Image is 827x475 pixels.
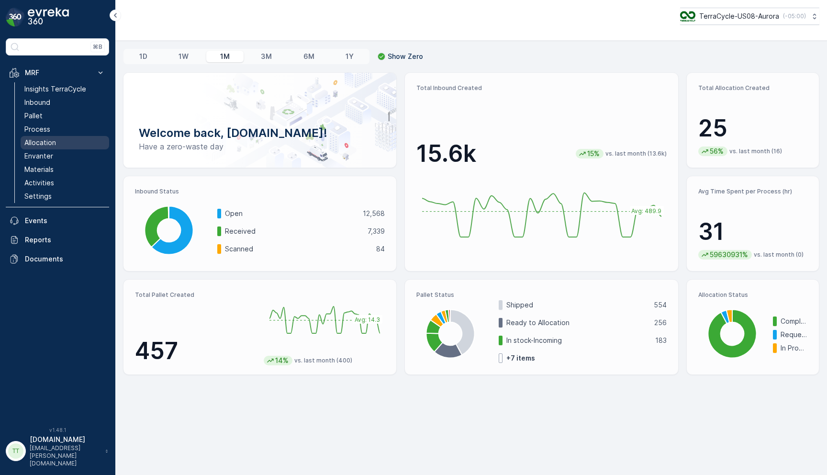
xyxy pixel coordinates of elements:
p: TerraCycle-US08-Aurora [699,11,779,21]
a: Events [6,211,109,230]
p: vs. last month (0) [754,251,804,259]
a: Process [21,123,109,136]
p: Total Inbound Created [416,84,666,92]
p: MRF [25,68,90,78]
p: Insights TerraCycle [24,84,86,94]
p: ( -05:00 ) [783,12,806,20]
p: Completed [781,317,807,326]
button: TerraCycle-US08-Aurora(-05:00) [680,8,819,25]
p: 15% [586,149,601,158]
button: MRF [6,63,109,82]
p: Allocation Status [698,291,807,299]
p: 1M [220,52,230,61]
p: 7,339 [368,226,385,236]
p: In stock-Incoming [506,336,648,345]
p: Total Pallet Created [135,291,256,299]
p: vs. last month (400) [294,357,352,364]
p: + 7 items [506,353,535,363]
a: Inbound [21,96,109,109]
p: 457 [135,337,256,365]
a: Documents [6,249,109,269]
p: Total Allocation Created [698,84,807,92]
p: Welcome back, [DOMAIN_NAME]! [139,125,381,141]
img: logo [6,8,25,27]
p: 183 [655,336,667,345]
p: Process [24,124,50,134]
p: 554 [654,300,667,310]
p: Pallet [24,111,43,121]
p: [EMAIL_ADDRESS][PERSON_NAME][DOMAIN_NAME] [30,444,101,467]
p: vs. last month (16) [729,147,782,155]
p: Settings [24,192,52,201]
p: 56% [709,147,725,156]
button: TT[DOMAIN_NAME][EMAIL_ADDRESS][PERSON_NAME][DOMAIN_NAME] [6,435,109,467]
img: image_ci7OI47.png [680,11,695,22]
p: 14% [274,356,290,365]
p: 59630931% [709,250,749,260]
p: Scanned [225,244,370,254]
p: [DOMAIN_NAME] [30,435,101,444]
p: Events [25,216,105,226]
p: 12,568 [363,209,385,218]
a: Envanter [21,149,109,163]
p: 1Y [346,52,354,61]
p: Requested [781,330,807,339]
p: vs. last month (13.6k) [605,150,667,158]
p: 84 [376,244,385,254]
p: Inbound Status [135,188,385,195]
a: Pallet [21,109,109,123]
p: Avg Time Spent per Process (hr) [698,188,807,195]
img: logo_dark-DEwI_e13.png [28,8,69,27]
p: 1W [179,52,189,61]
p: Allocation [24,138,56,147]
p: Open [225,209,357,218]
p: 6M [303,52,314,61]
p: Have a zero-waste day [139,141,381,152]
p: Shipped [506,300,647,310]
a: Settings [21,190,109,203]
p: Received [225,226,361,236]
p: 1D [139,52,147,61]
p: Envanter [24,151,53,161]
p: 3M [261,52,272,61]
p: Activities [24,178,54,188]
a: Allocation [21,136,109,149]
p: Ready to Allocation [506,318,648,328]
a: Materials [21,163,109,176]
p: 31 [698,217,807,246]
p: Pallet Status [416,291,666,299]
div: TT [8,443,23,459]
a: Reports [6,230,109,249]
p: Materials [24,165,54,174]
a: Insights TerraCycle [21,82,109,96]
p: 256 [654,318,667,328]
p: Inbound [24,98,50,107]
p: Reports [25,235,105,245]
a: Activities [21,176,109,190]
span: v 1.48.1 [6,427,109,433]
p: ⌘B [93,43,102,51]
p: In Progress [781,343,807,353]
p: 25 [698,114,807,143]
p: 15.6k [416,139,476,168]
p: Documents [25,254,105,264]
p: Show Zero [388,52,423,61]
